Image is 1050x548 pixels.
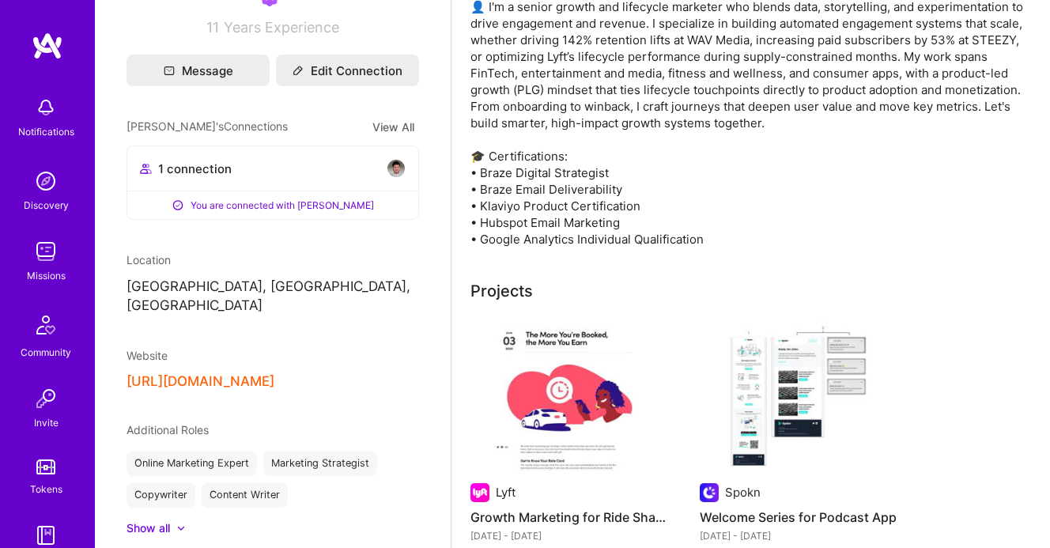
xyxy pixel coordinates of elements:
span: Website [127,349,168,362]
img: discovery [30,165,62,197]
div: Lyft [496,484,516,501]
span: Additional Roles [127,423,209,437]
div: Marketing Strategist [263,451,377,476]
div: Spokn [725,484,761,501]
img: avatar [387,159,406,178]
div: Invite [34,414,59,431]
img: bell [30,92,62,123]
img: logo [32,32,63,60]
div: Show all [127,520,170,536]
span: You are connected with [PERSON_NAME] [191,197,374,214]
div: Content Writer [202,482,288,508]
span: [PERSON_NAME]'s Connections [127,118,288,136]
button: [URL][DOMAIN_NAME] [127,373,274,390]
div: [DATE] - [DATE] [700,527,897,544]
img: Company logo [700,483,719,502]
img: teamwork [30,236,62,267]
img: tokens [36,459,55,474]
div: Online Marketing Expert [127,451,257,476]
div: Copywriter [127,482,195,508]
p: [GEOGRAPHIC_DATA], [GEOGRAPHIC_DATA], [GEOGRAPHIC_DATA] [127,278,419,316]
div: [DATE] - [DATE] [470,527,668,544]
span: 11 [206,19,219,36]
div: Projects [470,279,533,303]
i: icon ConnectedPositive [172,199,184,212]
img: Growth Marketing for Ride Share App [470,322,668,471]
div: Missions [27,267,66,284]
button: View All [368,118,419,136]
div: Location [127,251,419,268]
i: icon Edit [293,65,304,76]
div: Notifications [18,123,74,140]
h4: Welcome Series for Podcast App [700,507,897,527]
img: Invite [30,383,62,414]
img: Community [27,306,65,344]
span: Years Experience [224,19,339,36]
img: Company logo [470,483,489,502]
div: Discovery [24,197,69,214]
img: Welcome Series for Podcast App [700,322,897,471]
button: Message [127,55,270,86]
button: 1 connectionavatarYou are connected with [PERSON_NAME] [127,146,419,220]
button: Edit Connection [276,55,419,86]
h4: Growth Marketing for Ride Share App [470,507,668,527]
div: Tokens [30,481,62,497]
i: icon Mail [164,65,175,76]
i: icon Collaborator [140,163,152,175]
span: 1 connection [158,161,232,177]
div: Community [21,344,71,361]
